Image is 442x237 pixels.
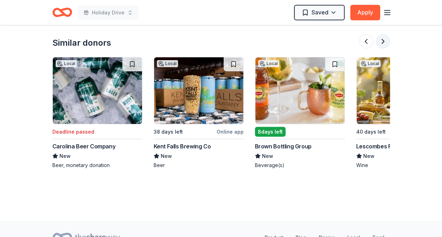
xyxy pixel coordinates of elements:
[56,60,77,67] div: Local
[262,152,273,160] span: New
[52,162,142,169] div: Beer, monetary donation
[255,162,345,169] div: Beverage(s)
[53,57,142,124] img: Image for Carolina Beer Company
[217,127,244,136] div: Online app
[312,8,328,17] span: Saved
[154,57,243,124] img: Image for Kent Falls Brewing Co
[255,142,312,150] div: Brown Bottling Group
[52,142,116,150] div: Carolina Beer Company
[161,152,172,160] span: New
[258,60,279,67] div: Local
[59,152,71,160] span: New
[157,60,178,67] div: Local
[52,37,111,49] div: Similar donors
[255,57,345,169] a: Image for Brown Bottling GroupLocal8days leftBrown Bottling GroupNewBeverage(s)
[363,152,374,160] span: New
[52,57,142,169] a: Image for Carolina Beer CompanyLocalDeadline passedCarolina Beer CompanyNewBeer, monetary donation
[92,8,124,17] span: Holiday Drive
[78,6,139,20] button: Holiday Drive
[154,162,244,169] div: Beer
[255,57,345,124] img: Image for Brown Bottling Group
[52,128,94,136] div: Deadline passed
[154,128,183,136] div: 38 days left
[356,128,386,136] div: 40 days left
[255,127,286,137] div: 8 days left
[154,57,244,169] a: Image for Kent Falls Brewing CoLocal38 days leftOnline appKent Falls Brewing CoNewBeer
[359,60,380,67] div: Local
[350,5,380,20] button: Apply
[356,142,434,150] div: Lescombes Family Vineyards
[154,142,211,150] div: Kent Falls Brewing Co
[294,5,345,20] button: Saved
[52,4,72,21] a: Home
